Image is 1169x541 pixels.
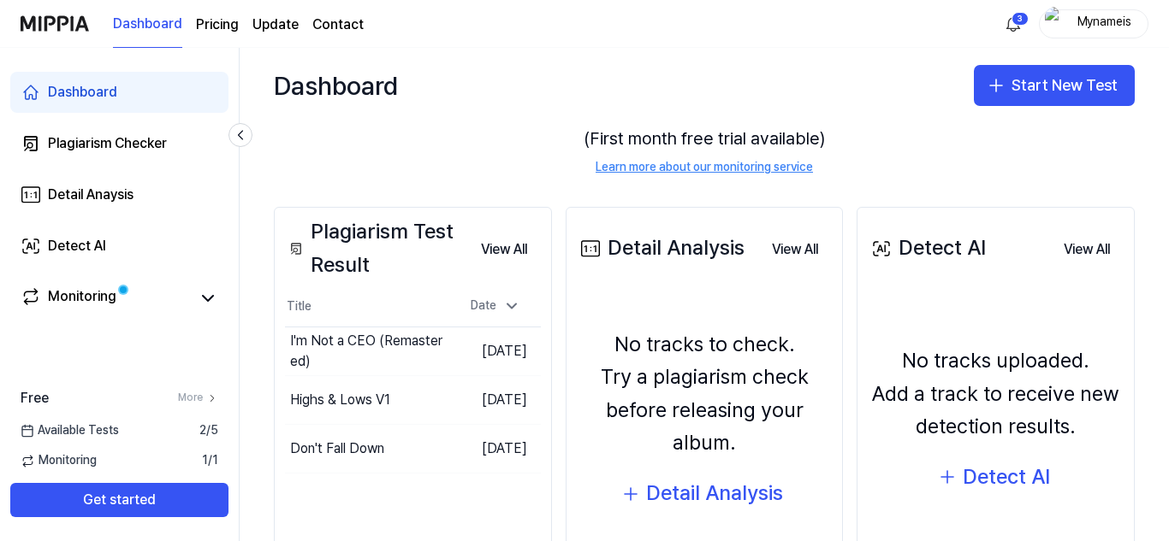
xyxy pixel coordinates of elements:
td: [DATE] [450,376,541,425]
th: Title [285,286,450,327]
a: Plagiarism Checker [10,123,228,164]
button: Detail Analysis [608,473,800,515]
a: Pricing [196,15,239,35]
td: [DATE] [450,425,541,473]
div: Dashboard [48,82,117,103]
button: View All [467,232,541,267]
a: Learn more about our monitoring service [596,159,813,176]
div: Date [464,292,527,320]
button: View All [1050,232,1124,267]
a: View All [758,231,832,267]
div: Detail Analysis [646,477,783,509]
div: Mynameis [1071,14,1137,32]
div: Detail Analysis [577,232,745,264]
span: Available Tests [21,422,119,439]
a: Dashboard [113,1,182,48]
td: [DATE] [450,327,541,376]
img: profile [1045,7,1065,41]
div: Plagiarism Test Result [285,215,467,281]
div: Don't Fall Down [290,438,384,459]
a: More [178,391,218,405]
a: Detail Anaysis [10,174,228,215]
button: View All [758,232,832,267]
div: Monitoring [48,286,116,310]
button: 알림3 [1000,10,1027,38]
div: 3 [1012,12,1029,26]
div: Highs & Lows V1 [290,390,390,410]
span: Free [21,388,49,409]
div: I'm Not a CEO (Remastered) [290,331,450,372]
div: Plagiarism Checker [48,133,167,154]
span: Monitoring [21,452,97,469]
a: Contact [312,15,364,35]
div: No tracks to check. Try a plagiarism check before releasing your album. [577,328,833,460]
img: 알림 [1003,14,1024,34]
div: Detect AI [868,232,986,264]
div: No tracks uploaded. Add a track to receive new detection results. [868,344,1124,443]
a: View All [1050,231,1124,267]
a: Dashboard [10,72,228,113]
a: Monitoring [21,286,191,310]
a: View All [467,231,541,267]
button: Start New Test [974,65,1135,106]
button: Get started [10,483,228,517]
span: 1 / 1 [202,452,218,469]
span: 2 / 5 [199,422,218,439]
div: Detect AI [963,461,1050,493]
div: Detect AI [48,236,106,256]
a: Update [252,15,299,35]
button: Detect AI [925,456,1067,497]
div: Detail Anaysis [48,185,134,205]
div: Dashboard [274,65,398,106]
a: Detect AI [10,226,228,267]
button: profileMynameis [1039,9,1148,38]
